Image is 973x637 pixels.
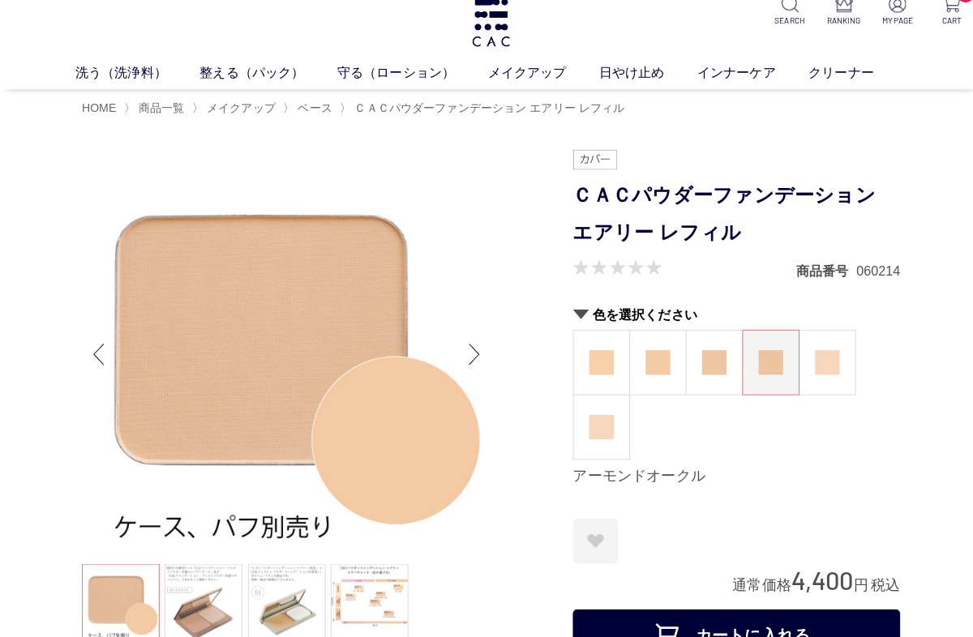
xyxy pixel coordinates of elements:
dd: 060214 [849,267,892,284]
p: RANKING [819,21,853,33]
p: CART [926,21,960,33]
a: 日やけ止め [594,69,691,88]
dt: 商品番号 [789,267,849,284]
a: ココナッツオークル [568,334,624,397]
a: HOME [81,107,115,120]
dl: ココナッツオークル [568,333,624,398]
p: MYPAGE [872,21,907,33]
dl: アーモンドオークル [735,333,792,398]
a: MYPAGE [872,2,907,33]
li: 〉 [281,106,333,122]
dl: マカダミアオークル [624,333,680,398]
div: Previous slide [81,325,114,390]
span: メイクアップ [205,107,273,120]
span: 通常価格 [726,578,784,594]
a: 洗う（洗浄料） [75,69,198,88]
a: ピーチアイボリー [792,334,847,397]
a: メイクアップ [202,107,273,120]
img: ヘーゼルオークル [696,353,720,378]
div: アーモンドオークル [568,468,892,488]
a: SEARCH [765,2,799,33]
a: 守る（ローション） [334,69,483,88]
img: ココナッツオークル [584,353,608,378]
img: マカダミアオークル [640,353,664,378]
h2: 色を選択ください [568,310,892,327]
span: 商品一覧 [137,107,182,120]
span: ベース [295,107,329,120]
p: SEARCH [765,21,799,33]
a: マカダミアオークル [624,334,679,397]
a: ヘーゼルオークル [680,334,735,397]
span: 4,400 [784,566,846,596]
img: カバー [568,155,611,174]
a: お気に入りに登録する [568,520,612,565]
a: 商品一覧 [134,107,182,120]
a: メイクアップ [483,69,594,88]
div: Next slide [454,325,486,390]
a: ＣＡＣパウダーファンデーション エアリー レフィル [348,107,619,120]
span: ＣＡＣパウダーファンデーション エアリー レフィル [351,107,619,120]
img: ピーチベージュ [584,417,608,442]
li: 〉 [191,106,277,122]
a: 2 CART [926,2,960,33]
a: RANKING [819,2,853,33]
a: ピーチベージュ [568,398,624,461]
a: ベース [292,107,329,120]
a: インナーケア [691,69,801,88]
dl: ピーチベージュ [568,397,624,462]
img: アーモンドオークル [752,353,776,378]
dl: ピーチアイボリー [791,333,848,398]
li: 〉 [336,106,623,122]
a: クリーナー [801,69,898,88]
span: 税込 [863,578,892,594]
img: ＣＡＣパウダーファンデーション エアリー レフィル マカダミアオークル [81,155,486,560]
dl: ヘーゼルオークル [679,333,736,398]
a: 整える（パック） [198,69,334,88]
h1: ＣＡＣパウダーファンデーション エアリー レフィル [568,182,892,255]
img: logo [465,5,508,53]
img: ピーチアイボリー [808,353,832,378]
span: 円 [846,578,860,594]
li: 〉 [122,106,186,122]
